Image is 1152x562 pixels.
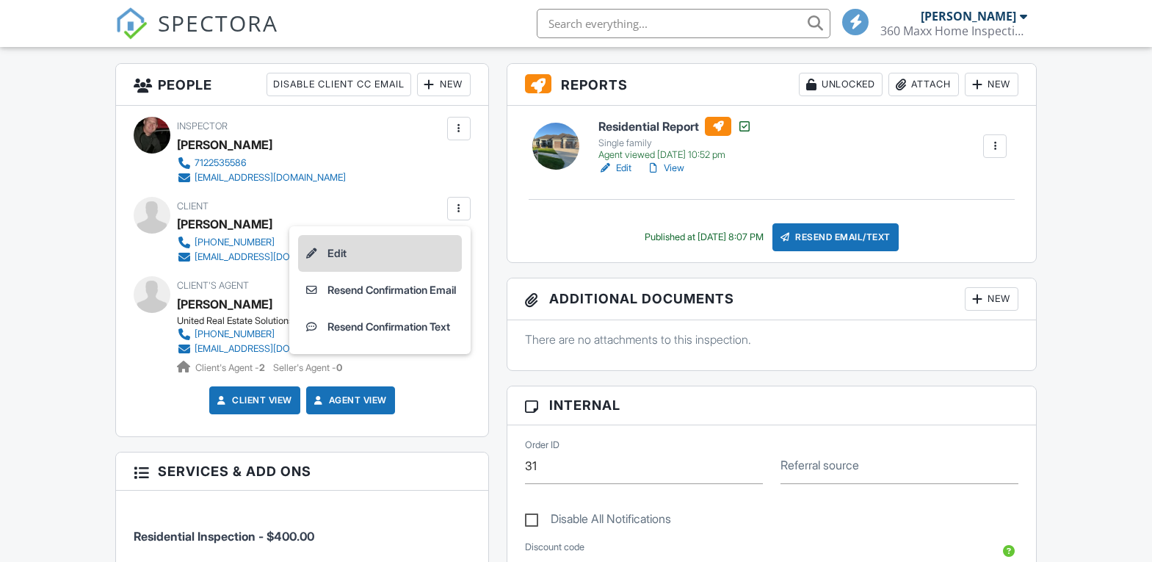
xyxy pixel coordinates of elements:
h3: Services & Add ons [116,453,488,491]
a: [PHONE_NUMBER] [177,235,346,250]
div: Published at [DATE] 8:07 PM [645,231,764,243]
a: Residential Report Single family Agent viewed [DATE] 10:52 pm [598,117,752,161]
div: Unlocked [799,73,883,96]
div: [PERSON_NAME] [177,213,272,235]
h3: People [116,64,488,106]
span: Seller's Agent - [273,362,342,373]
div: [PHONE_NUMBER] [195,237,275,248]
label: Disable All Notifications [525,512,671,530]
p: There are no attachments to this inspection. [525,331,1018,347]
label: Order ID [525,439,559,452]
a: Client View [214,393,292,408]
div: United Real Estate Solutions, Inc [177,315,358,327]
div: [EMAIL_ADDRESS][DOMAIN_NAME] [195,251,346,263]
h3: Internal [507,386,1036,425]
span: Client [177,201,209,212]
input: Search everything... [537,9,830,38]
div: Agent viewed [DATE] 10:52 pm [598,149,752,161]
div: New [417,73,471,96]
h3: Additional Documents [507,278,1036,320]
div: Single family [598,137,752,149]
span: Residential Inspection - $400.00 [134,529,314,544]
img: The Best Home Inspection Software - Spectora [115,7,148,40]
label: Referral source [780,457,859,473]
a: Agent View [311,393,387,408]
a: View [646,161,684,176]
div: [PHONE_NUMBER] [195,328,275,340]
div: [EMAIL_ADDRESS][DOMAIN_NAME] [195,172,346,184]
div: [PERSON_NAME] [921,9,1016,24]
strong: 0 [336,362,342,373]
div: 7122535586 [195,157,247,169]
a: 7122535586 [177,156,346,170]
a: [EMAIL_ADDRESS][DOMAIN_NAME] [177,250,346,264]
h3: Reports [507,64,1036,106]
a: [PHONE_NUMBER] [177,327,346,342]
a: Edit [298,235,462,272]
span: Inspector [177,120,228,132]
span: Client's Agent [177,280,249,291]
div: Attach [888,73,959,96]
span: SPECTORA [158,7,278,38]
a: [EMAIL_ADDRESS][DOMAIN_NAME] [177,170,346,185]
div: [PERSON_NAME] [177,134,272,156]
a: [PERSON_NAME] [177,293,272,315]
div: New [965,73,1018,96]
li: Service: Residential Inspection [134,502,471,556]
strong: 2 [259,362,265,373]
a: [EMAIL_ADDRESS][DOMAIN_NAME] [177,342,346,356]
a: Resend Confirmation Text [298,309,462,345]
label: Discount code [525,541,584,554]
a: Resend Confirmation Email [298,272,462,309]
div: Disable Client CC Email [267,73,411,96]
a: SPECTORA [115,20,278,51]
span: Client's Agent - [195,362,267,373]
h6: Residential Report [598,117,752,136]
div: New [965,287,1018,311]
div: 360 Maxx Home Inspections [880,24,1027,38]
div: Resend Email/Text [772,223,899,251]
div: [EMAIL_ADDRESS][DOMAIN_NAME] [195,343,346,355]
a: Edit [598,161,631,176]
